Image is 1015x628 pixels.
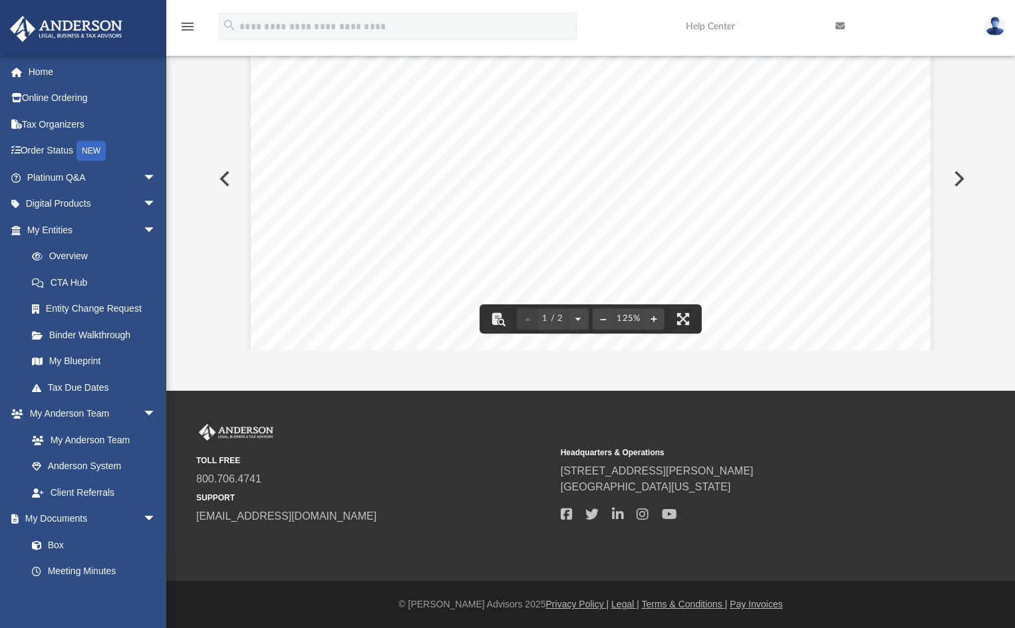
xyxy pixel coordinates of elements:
a: [EMAIL_ADDRESS][DOMAIN_NAME] [196,510,376,522]
a: Client Referrals [19,479,170,506]
a: Platinum Q&Aarrow_drop_down [9,164,176,191]
i: menu [180,19,196,35]
a: My Anderson Teamarrow_drop_down [9,401,170,427]
div: Document Viewer [209,7,972,350]
a: Pay Invoices [730,599,782,609]
button: Next File [943,160,972,197]
div: NEW [76,141,106,161]
a: My Entitiesarrow_drop_down [9,217,176,243]
a: Box [19,532,163,558]
a: Anderson System [19,453,170,480]
a: Digital Productsarrow_drop_down [9,191,176,217]
div: Current zoom level [614,314,643,323]
a: Home [9,58,176,85]
span: 1 / 2 [538,314,567,323]
a: Tax Due Dates [19,374,176,401]
button: Previous File [209,160,238,197]
a: Entity Change Request [19,296,176,322]
span: arrow_drop_down [143,164,170,191]
a: My Documentsarrow_drop_down [9,506,170,532]
button: Zoom in [643,304,664,334]
a: Binder Walkthrough [19,322,176,348]
i: search [222,18,237,33]
a: Order StatusNEW [9,138,176,165]
a: Terms & Conditions | [642,599,728,609]
a: [STREET_ADDRESS][PERSON_NAME] [561,465,754,476]
button: Zoom out [593,304,614,334]
img: User Pic [985,17,1005,36]
span: arrow_drop_down [143,401,170,428]
button: Next page [567,304,589,334]
small: TOLL FREE [196,455,551,467]
span: arrow_drop_down [143,506,170,533]
a: My Blueprint [19,348,170,375]
button: Enter fullscreen [668,304,698,334]
a: Online Ordering [9,85,176,112]
button: 1 / 2 [538,304,567,334]
img: Anderson Advisors Platinum Portal [196,424,276,441]
small: SUPPORT [196,492,551,504]
div: File preview [209,7,972,350]
a: CTA Hub [19,269,176,296]
a: Meeting Minutes [19,558,170,585]
button: Toggle findbar [484,304,513,334]
a: Legal | [611,599,639,609]
a: Tax Organizers [9,111,176,138]
a: My Anderson Team [19,427,163,453]
a: Overview [19,243,176,270]
small: Headquarters & Operations [561,447,916,459]
span: arrow_drop_down [143,217,170,244]
a: 800.706.4741 [196,473,261,484]
div: © [PERSON_NAME] Advisors 2025 [166,597,1015,611]
img: Anderson Advisors Platinum Portal [6,16,126,42]
span: arrow_drop_down [143,191,170,218]
a: [GEOGRAPHIC_DATA][US_STATE] [561,481,731,492]
a: Privacy Policy | [546,599,609,609]
a: menu [180,25,196,35]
